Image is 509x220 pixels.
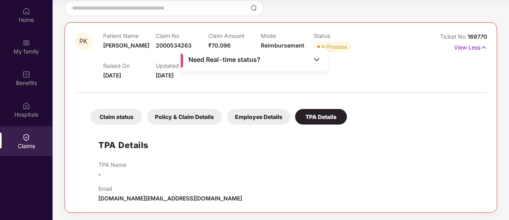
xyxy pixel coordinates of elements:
[208,32,261,39] p: Claim Amount
[313,32,366,39] p: Status
[321,43,347,51] div: In Process
[22,70,30,78] img: svg+xml;base64,PHN2ZyBpZD0iQmVuZWZpdHMiIHhtbG5zPSJodHRwOi8vd3d3LnczLm9yZy8yMDAwL3N2ZyIgd2lkdGg9Ij...
[103,62,156,69] p: Raised On
[103,32,156,39] p: Patient Name
[98,139,149,152] h1: TPA Details
[480,43,487,52] img: svg+xml;base64,PHN2ZyB4bWxucz0iaHR0cDovL3d3dy53My5vcmcvMjAwMC9zdmciIHdpZHRoPSIxNyIgaGVpZ2h0PSIxNy...
[79,38,88,45] span: PK
[227,109,290,125] div: Employee Details
[261,42,304,49] span: Reimbursement
[22,7,30,15] img: svg+xml;base64,PHN2ZyBpZD0iSG9tZSIgeG1sbnM9Imh0dHA6Ly93d3cudzMub3JnLzIwMDAvc3ZnIiB3aWR0aD0iMjAiIG...
[156,72,174,79] span: [DATE]
[103,42,149,49] span: [PERSON_NAME]
[156,62,208,69] p: Updated On
[188,55,260,64] span: Need Real-time status?
[90,109,142,125] div: Claim status
[261,32,313,39] p: Mode
[22,133,30,141] img: svg+xml;base64,PHN2ZyBpZD0iQ2xhaW0iIHhtbG5zPSJodHRwOi8vd3d3LnczLm9yZy8yMDAwL3N2ZyIgd2lkdGg9IjIwIi...
[98,195,242,202] span: [DOMAIN_NAME][EMAIL_ADDRESS][DOMAIN_NAME]
[156,32,208,39] p: Claim No
[22,102,30,110] img: svg+xml;base64,PHN2ZyBpZD0iSG9zcGl0YWxzIiB4bWxucz0iaHR0cDovL3d3dy53My5vcmcvMjAwMC9zdmciIHdpZHRoPS...
[440,33,468,40] span: Ticket No
[22,39,30,47] img: svg+xml;base64,PHN2ZyB3aWR0aD0iMjAiIGhlaWdodD0iMjAiIHZpZXdCb3g9IjAgMCAyMCAyMCIgZmlsbD0ibm9uZSIgeG...
[98,161,126,168] p: TPA Name
[147,109,222,125] div: Policy & Claim Details
[103,72,121,79] span: [DATE]
[295,109,347,125] div: TPA Details
[251,5,257,11] img: svg+xml;base64,PHN2ZyBpZD0iU2VhcmNoLTMyeDMyIiB4bWxucz0iaHR0cDovL3d3dy53My5vcmcvMjAwMC9zdmciIHdpZH...
[98,185,242,192] p: Email
[313,55,321,63] img: Toggle Icon
[208,42,231,49] span: ₹70,096
[98,171,101,178] span: -
[454,41,487,52] p: View Less
[156,42,192,49] span: 2000534263
[468,33,487,40] span: 169770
